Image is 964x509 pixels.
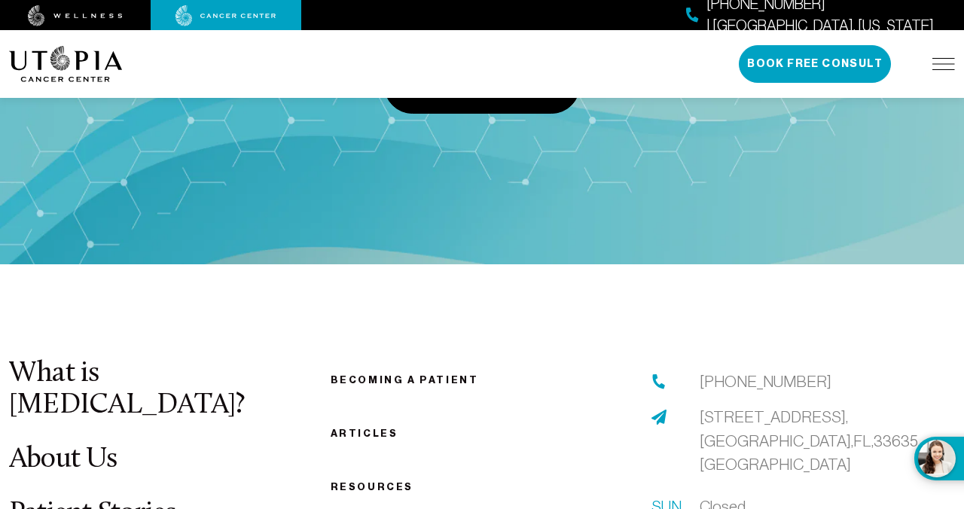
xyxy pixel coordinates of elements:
[739,45,891,83] button: Book Free Consult
[700,405,955,477] a: [STREET_ADDRESS],[GEOGRAPHIC_DATA],FL,33635,[GEOGRAPHIC_DATA]
[175,5,276,26] img: cancer center
[651,374,667,389] img: phone
[331,428,398,439] a: Articles
[700,408,920,473] span: [STREET_ADDRESS], [GEOGRAPHIC_DATA], FL, 33635, [GEOGRAPHIC_DATA]
[932,58,955,70] img: icon-hamburger
[28,5,123,26] img: wellness
[9,445,117,474] a: About Us
[9,359,245,420] a: What is [MEDICAL_DATA]?
[651,410,667,425] img: address
[9,46,123,82] img: logo
[331,481,413,492] a: Resources
[700,370,831,394] a: [PHONE_NUMBER]
[331,374,479,386] a: Becoming a patient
